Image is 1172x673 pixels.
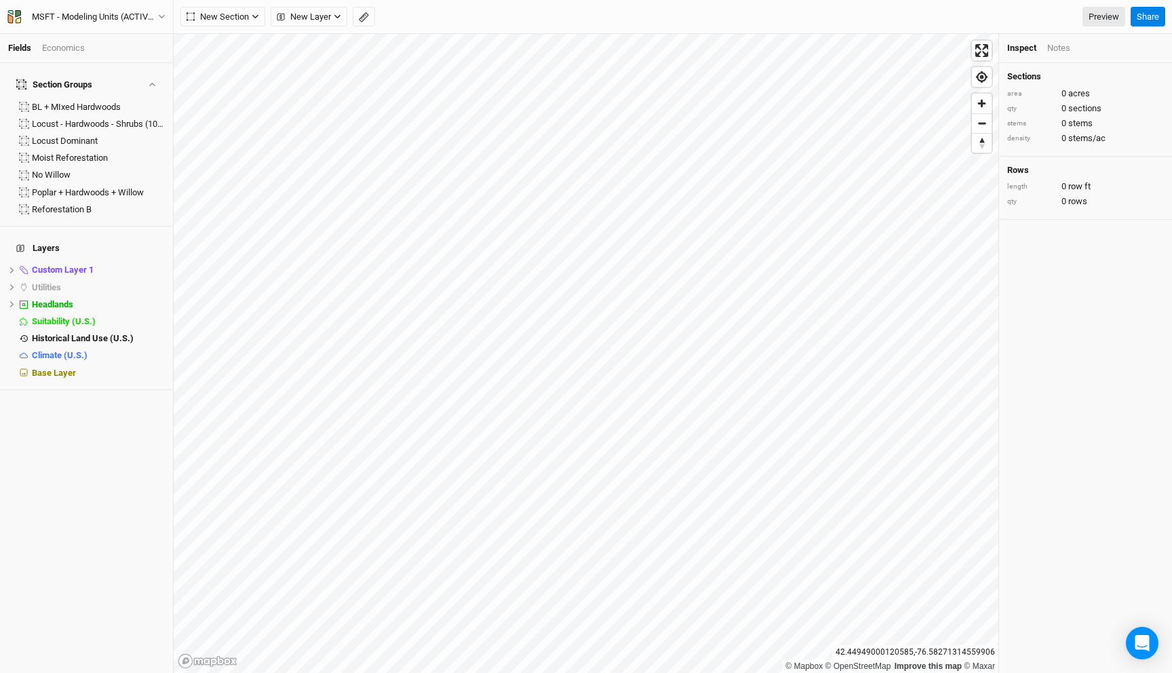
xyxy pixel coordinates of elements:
[32,333,134,343] span: Historical Land Use (U.S.)
[832,645,998,659] div: 42.44949000120585 , -76.58271314559906
[972,114,992,133] span: Zoom out
[180,7,265,27] button: New Section
[32,299,165,310] div: Headlands
[16,79,92,90] div: Section Groups
[42,42,85,54] div: Economics
[785,661,823,671] a: Mapbox
[1007,195,1164,208] div: 0
[1126,627,1158,659] div: Open Intercom Messenger
[825,661,891,671] a: OpenStreetMap
[32,282,61,292] span: Utilities
[972,67,992,87] button: Find my location
[1082,7,1125,27] a: Preview
[1007,134,1055,144] div: density
[1007,197,1055,207] div: qty
[174,34,998,673] canvas: Map
[1007,117,1164,130] div: 0
[146,80,157,89] button: Show section groups
[972,133,992,153] button: Reset bearing to north
[178,653,237,669] a: Mapbox logo
[1007,102,1164,115] div: 0
[32,102,165,113] div: BL + MIxed Hardwoods
[32,316,96,326] span: Suitability (U.S.)
[32,282,165,293] div: Utilities
[8,43,31,53] a: Fields
[32,153,165,164] div: Moist Reforestation
[972,134,992,153] span: Reset bearing to north
[32,187,165,198] div: Poplar + Hardwoods + Willow
[32,10,158,24] div: MSFT - Modeling Units (ACTIVE - FINAL)
[1007,88,1164,100] div: 0
[972,41,992,60] button: Enter fullscreen
[1068,195,1087,208] span: rows
[1007,180,1164,193] div: 0
[972,113,992,133] button: Zoom out
[1007,182,1055,192] div: length
[1068,180,1091,193] span: row ft
[972,94,992,113] button: Zoom in
[32,299,73,309] span: Headlands
[32,368,76,378] span: Base Layer
[277,10,331,24] span: New Layer
[1007,71,1164,82] h4: Sections
[1131,7,1165,27] button: Share
[1007,165,1164,176] h4: Rows
[1068,132,1106,145] span: stems/ac
[32,136,165,147] div: Locust Dominant
[1007,119,1055,129] div: stems
[271,7,347,27] button: New Layer
[1068,117,1093,130] span: stems
[1007,104,1055,114] div: qty
[895,661,962,671] a: Improve this map
[32,265,94,275] span: Custom Layer 1
[1068,88,1090,100] span: acres
[1007,132,1164,145] div: 0
[32,333,165,344] div: Historical Land Use (U.S.)
[32,204,165,215] div: Reforestation B
[32,265,165,275] div: Custom Layer 1
[1007,89,1055,99] div: area
[32,368,165,379] div: Base Layer
[32,170,165,180] div: No Willow
[32,350,165,361] div: Climate (U.S.)
[964,661,995,671] a: Maxar
[7,9,166,24] button: MSFT - Modeling Units (ACTIVE - FINAL)
[32,350,87,360] span: Climate (U.S.)
[32,316,165,327] div: Suitability (U.S.)
[353,7,375,27] button: Shortcut: M
[32,119,165,130] div: Locust - Hardwoods - Shrubs (10ft)
[1007,42,1036,54] div: Inspect
[1068,102,1101,115] span: sections
[1047,42,1070,54] div: Notes
[187,10,249,24] span: New Section
[8,235,165,262] h4: Layers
